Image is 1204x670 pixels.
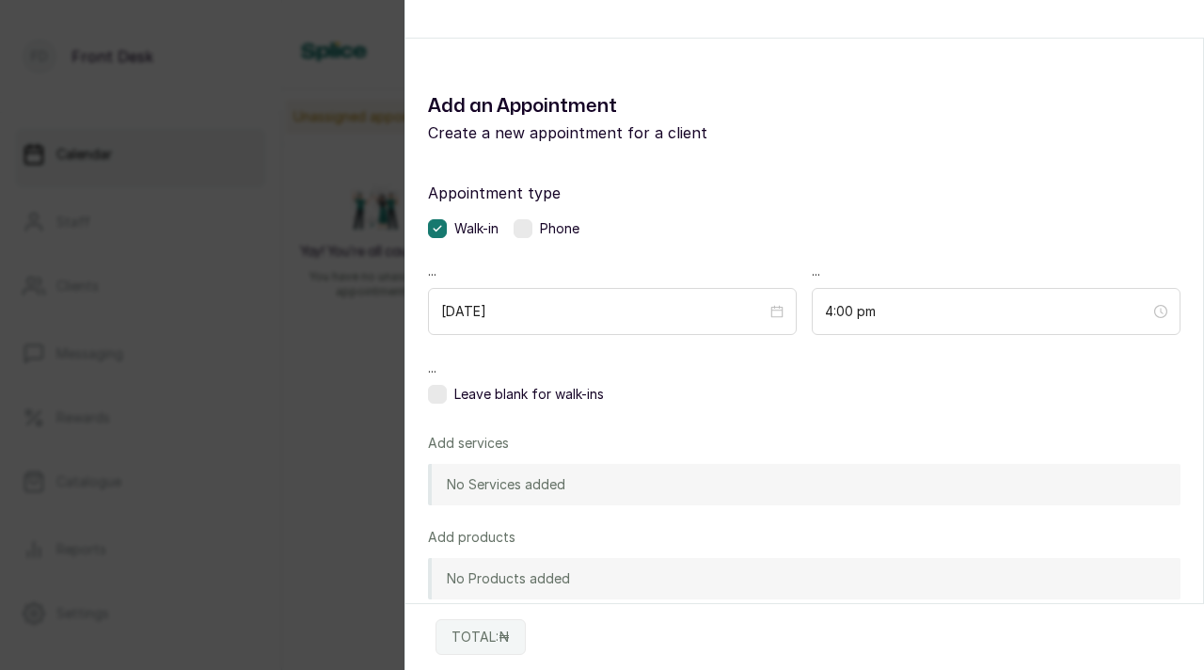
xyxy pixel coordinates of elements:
span: Leave blank for walk-ins [454,385,604,404]
span: Phone [540,219,579,238]
input: Select date [441,301,767,322]
p: TOTAL: ₦ [451,628,510,646]
label: ... [428,261,797,280]
p: No Services added [447,475,565,494]
label: ... [812,261,1180,280]
h1: Add an Appointment [428,91,804,121]
input: Select time [825,301,1150,322]
span: Walk-in [454,219,499,238]
label: ... [428,358,1180,377]
label: Appointment type [428,182,1180,204]
p: Add products [428,528,515,547]
p: No Products added [447,569,570,588]
p: Create a new appointment for a client [428,121,804,144]
p: Add services [428,434,509,453]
